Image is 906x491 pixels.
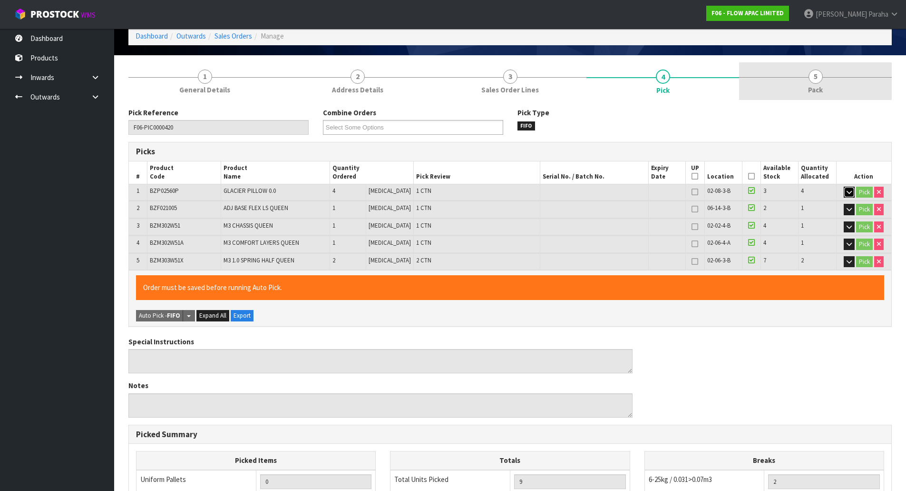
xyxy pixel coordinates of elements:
span: 02-08-3-B [707,187,731,195]
h3: Picks [136,147,503,156]
span: 1 [801,239,804,247]
small: WMS [81,10,96,20]
span: BZP02560P [150,187,179,195]
span: Expand All [199,311,226,320]
span: 2 [136,204,139,212]
span: BZM302W51 [150,221,180,230]
span: 1 [801,221,804,230]
span: 2 CTN [416,256,431,264]
a: F06 - FLOW APAC LIMITED [706,6,789,21]
span: 4 [763,239,766,247]
span: General Details [179,85,230,95]
span: 02-06-4-A [707,239,731,247]
span: 02-02-4-B [707,221,731,230]
a: Sales Orders [214,31,252,40]
span: 4 [801,187,804,195]
button: Export [231,310,253,321]
label: Notes [128,381,148,391]
span: 1 [332,204,335,212]
th: Quantity Ordered [330,161,414,184]
button: Pick [856,187,873,198]
span: 1 [332,221,335,230]
span: GLACIER PILLOW 0.0 [224,187,276,195]
span: [MEDICAL_DATA] [369,239,411,247]
img: cube-alt.png [14,8,26,20]
span: 3 [763,187,766,195]
span: 06-14-3-B [707,204,731,212]
label: Special Instructions [128,337,194,347]
button: Pick [856,256,873,268]
span: 4 [136,239,139,247]
span: Manage [261,31,284,40]
th: Product Name [221,161,330,184]
span: M3 CHASSIS QUEEN [224,221,273,230]
span: 4 [332,187,335,195]
th: Location [704,161,742,184]
th: # [129,161,147,184]
label: Combine Orders [323,108,376,118]
span: Paraha [868,10,888,19]
span: 4 [656,70,670,84]
input: UNIFORM P LINES [260,474,372,489]
span: 4 [763,221,766,230]
th: Breaks [644,451,884,470]
span: ProStock [30,8,79,20]
span: BZM303W51X [150,256,184,264]
strong: FIFO [167,311,180,320]
span: Address Details [332,85,383,95]
span: FIFO [517,121,536,131]
h3: Picked Summary [136,430,884,439]
span: 5 [809,70,823,84]
th: Picked Items [136,451,376,470]
span: [MEDICAL_DATA] [369,187,411,195]
span: 1 CTN [416,239,431,247]
span: 2 [763,204,766,212]
button: Pick [856,221,873,233]
span: 2 [332,256,335,264]
th: Available Stock [760,161,798,184]
div: Order must be saved before running Auto Pick. [136,275,884,300]
button: Auto Pick -FIFO [136,310,183,321]
span: 1 [198,70,212,84]
button: Expand All [196,310,229,321]
th: UP [685,161,704,184]
span: ADJ BASE FLEX LS QUEEN [224,204,288,212]
th: Serial No. / Batch No. [540,161,648,184]
span: 2 [351,70,365,84]
span: 3 [503,70,517,84]
span: 5 [136,256,139,264]
span: Sales Order Lines [481,85,539,95]
a: Dashboard [136,31,168,40]
span: 6-25kg / 0.031>0.07m3 [649,475,712,484]
th: Product Code [147,161,221,184]
span: [PERSON_NAME] [816,10,867,19]
span: [MEDICAL_DATA] [369,204,411,212]
span: Pack [808,85,823,95]
span: [MEDICAL_DATA] [369,221,411,230]
span: 1 [136,187,139,195]
label: Pick Reference [128,108,178,118]
a: Outwards [176,31,206,40]
strong: F06 - FLOW APAC LIMITED [711,9,784,17]
button: Pick [856,204,873,215]
th: Totals [390,451,630,470]
span: Pick [656,85,670,95]
span: 1 CTN [416,187,431,195]
span: 3 [136,221,139,230]
span: [MEDICAL_DATA] [369,256,411,264]
span: 7 [763,256,766,264]
span: 02-06-3-B [707,256,731,264]
button: Pick [856,239,873,250]
span: 1 [801,204,804,212]
th: Action [836,161,891,184]
span: 1 CTN [416,221,431,230]
span: M3 1.0 SPRING HALF QUEEN [224,256,294,264]
span: 1 [332,239,335,247]
th: Quantity Allocated [799,161,836,184]
span: 1 CTN [416,204,431,212]
span: 2 [801,256,804,264]
span: BZM302W51A [150,239,184,247]
span: BZF021005 [150,204,177,212]
span: M3 COMFORT LAYERS QUEEN [224,239,299,247]
th: Pick Review [414,161,540,184]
